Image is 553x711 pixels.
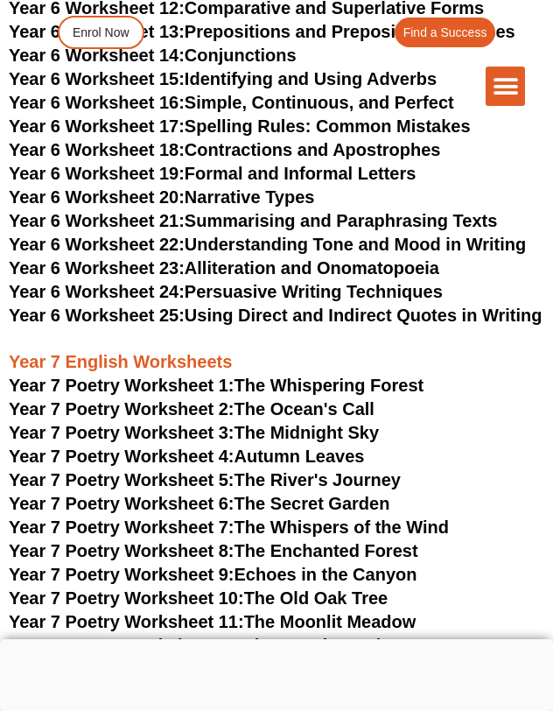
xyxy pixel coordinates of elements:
a: Year 6 Worksheet 21:Summarising and Paraphrasing Texts [9,211,497,230]
span: Year 7 Poetry Worksheet 7: [9,517,234,537]
a: Year 7 Poetry Worksheet 10:The Old Oak Tree [9,588,388,608]
span: Year 6 Worksheet 21: [9,211,185,230]
span: Year 6 Worksheet 22: [9,235,185,254]
a: Year 6 Worksheet 18:Contractions and Apostrophes [9,140,440,159]
a: Year 7 Poetry Worksheet 8:The Enchanted Forest [9,541,418,560]
iframe: Chat Widget [253,513,553,711]
a: Year 6 Worksheet 19:Formal and Informal Letters [9,164,416,183]
a: Year 7 Poetry Worksheet 7:The Whispers of the Wind [9,517,449,537]
span: Year 7 Poetry Worksheet 2: [9,399,234,419]
a: Year 7 Poetry Worksheet 9:Echoes in the Canyon [9,565,416,584]
span: Year 7 Poetry Worksheet 12: [9,636,244,655]
span: Year 7 Poetry Worksheet 11: [9,612,244,631]
a: Year 7 Poetry Worksheet 6:The Secret Garden [9,494,389,513]
span: Year 7 Poetry Worksheet 3: [9,423,234,442]
a: Year 6 Worksheet 17:Spelling Rules: Common Mistakes [9,116,471,136]
a: Year 6 Worksheet 23:Alliteration and Onomatopoeia [9,258,439,278]
span: Year 6 Worksheet 25: [9,306,185,325]
a: Year 6 Worksheet 25:Using Direct and Indirect Quotes in Writing [9,306,542,325]
h3: Year 7 English Worksheets [9,327,544,373]
a: Enrol Now [58,16,144,49]
span: Year 7 Poetry Worksheet 6: [9,494,234,513]
a: Year 7 Poetry Worksheet 12:The Morning Rain [9,636,392,655]
a: Year 7 Poetry Worksheet 3:The Midnight Sky [9,423,379,442]
span: Year 6 Worksheet 20: [9,187,185,207]
span: Find a Success [403,26,487,39]
a: Year 6 Worksheet 20:Narrative Types [9,187,314,207]
span: Year 6 Worksheet 17: [9,116,185,136]
span: Year 6 Worksheet 23: [9,258,185,278]
a: Year 7 Poetry Worksheet 5:The River's Journey [9,470,401,489]
span: Enrol Now [73,26,129,39]
span: Year 6 Worksheet 19: [9,164,185,183]
span: Year 6 Worksheet 18: [9,140,185,159]
div: Menu Toggle [486,67,525,106]
span: Year 7 Poetry Worksheet 9: [9,565,234,584]
span: Year 7 Poetry Worksheet 1: [9,376,234,395]
a: Year 7 Poetry Worksheet 2:The Ocean's Call [9,399,374,419]
span: Year 7 Poetry Worksheet 10: [9,588,244,608]
a: Year 7 Poetry Worksheet 1:The Whispering Forest [9,376,423,395]
span: Year 7 Poetry Worksheet 5: [9,470,234,489]
a: Year 6 Worksheet 22:Understanding Tone and Mood in Writing [9,235,526,254]
span: Year 7 Poetry Worksheet 4: [9,447,234,466]
a: Find a Success [395,18,496,47]
a: Year 7 Poetry Worksheet 11:The Moonlit Meadow [9,612,416,631]
span: Year 7 Poetry Worksheet 8: [9,541,234,560]
span: Year 6 Worksheet 24: [9,282,185,301]
a: Year 7 Poetry Worksheet 4:Autumn Leaves [9,447,364,466]
a: Year 6 Worksheet 24:Persuasive Writing Techniques [9,282,443,301]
